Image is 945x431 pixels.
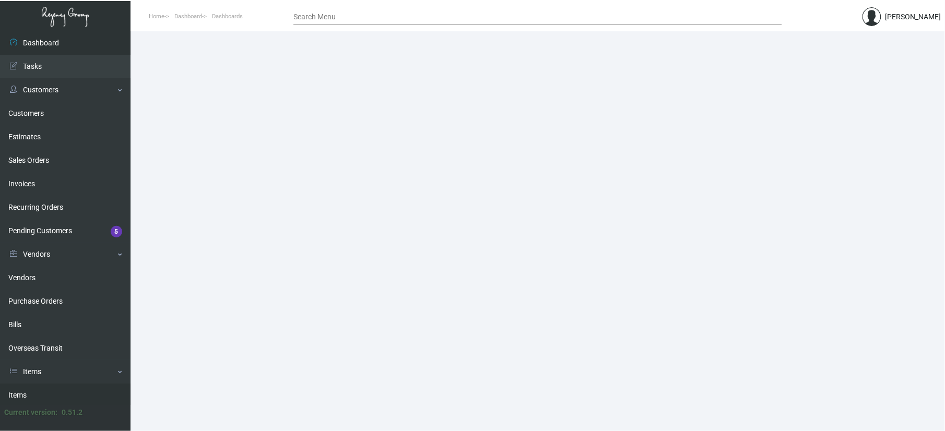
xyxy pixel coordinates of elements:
div: 0.51.2 [62,407,82,418]
img: admin@bootstrapmaster.com [863,7,881,26]
div: Current version: [4,407,57,418]
span: Home [149,13,164,20]
span: Dashboards [212,13,243,20]
span: Dashboard [174,13,202,20]
div: [PERSON_NAME] [885,11,941,22]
